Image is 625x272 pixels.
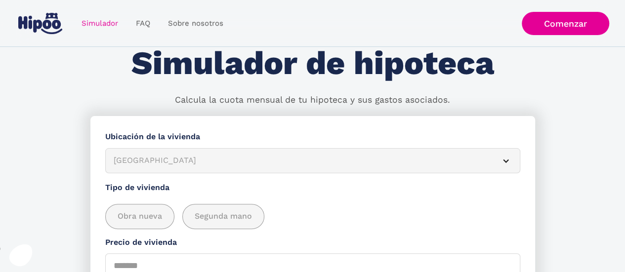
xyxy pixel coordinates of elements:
div: [GEOGRAPHIC_DATA] [114,155,488,167]
label: Precio de vivienda [105,236,520,249]
label: Ubicación de la vivienda [105,131,520,143]
span: Segunda mano [195,210,252,223]
a: Simulador [73,14,127,33]
label: Tipo de vivienda [105,182,520,194]
p: Calcula la cuota mensual de tu hipoteca y sus gastos asociados. [175,94,450,107]
a: Sobre nosotros [159,14,232,33]
a: Comenzar [522,12,609,35]
h1: Simulador de hipoteca [131,45,494,81]
div: add_description_here [105,204,520,229]
article: [GEOGRAPHIC_DATA] [105,148,520,173]
a: FAQ [127,14,159,33]
span: Obra nueva [118,210,162,223]
a: home [16,9,65,38]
